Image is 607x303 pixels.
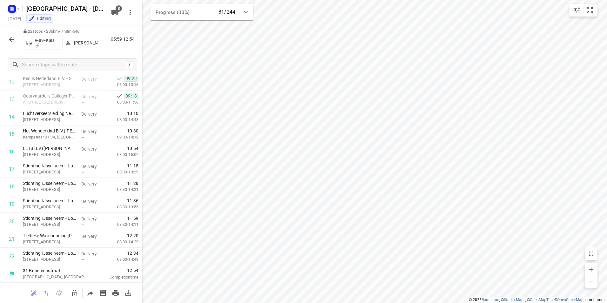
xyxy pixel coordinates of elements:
[23,145,76,151] p: LETS B.V.(Edwin Korteschiel)
[530,298,554,302] a: OpenMapTiles
[23,198,76,204] p: Stichting IJsselheem - Locatie Myosotis(Receptie Locatie Myosotis (WIJZIGINGEN ALLEEN VIA THESS O...
[73,29,79,34] span: 54u
[23,82,76,88] p: [STREET_ADDRESS]
[9,219,15,225] div: 20
[23,128,76,134] p: Het Wonderkind B.V.(Danique Abbekerk)
[126,61,133,68] div: /
[23,151,76,158] p: [STREET_ADDRESS]
[23,29,100,35] p: 22 stops • 236km • 7h8m
[124,93,138,99] span: 09:18
[107,239,138,245] p: 08:00-14:29
[504,298,525,302] a: Stadia Maps
[81,163,105,170] p: Delivery
[81,111,105,117] p: Delivery
[23,221,76,228] p: Slenkstraat 14, Ijsselmuiden
[107,169,138,175] p: 08:30-13:29
[97,290,109,296] span: Print shipping labels
[218,8,235,16] p: 81/244
[74,40,97,45] p: [PERSON_NAME]
[81,152,84,157] span: —
[23,267,89,274] p: 31 Bohemenstraat
[482,298,499,302] a: Routetitan
[127,128,138,134] span: 10:30
[9,79,15,85] div: 12
[156,10,190,15] span: Progress (33%)
[81,100,84,105] span: —
[84,290,97,296] span: Share route
[127,198,138,204] span: 11:36
[24,3,106,14] h5: Rename
[127,110,138,117] span: 10:10
[81,198,105,205] p: Delivery
[570,4,583,17] button: Map settings
[23,232,76,239] p: Tielbeke Warehousing B.V. - Hoekerweg(Jan-Willem Weuring)
[23,36,61,50] button: V-89-KSB ⚡
[9,201,15,207] div: 19
[23,204,76,210] p: Engelenbergplantsoen 3, Kampen
[53,290,65,296] span: Sort by time window
[81,222,84,227] span: —
[150,4,253,20] div: Progress (33%)81/244
[68,287,81,300] button: Unlock route
[584,4,596,17] button: Fit zoom
[569,4,597,17] div: small contained button group
[35,38,58,48] p: V-89-KSB ⚡
[23,274,89,280] p: [GEOGRAPHIC_DATA], [GEOGRAPHIC_DATA]
[107,117,138,123] p: 08:00-14:43
[111,36,137,43] p: 05:59-12:54
[81,216,105,222] p: Delivery
[81,146,105,152] p: Delivery
[23,75,76,82] p: Keolis Nederland B.V. - Splijtbakweg(Leo Waaijer)
[9,236,15,242] div: 21
[127,250,138,256] span: 12:34
[23,256,76,263] p: [STREET_ADDRESS]
[127,180,138,186] span: 11:28
[23,93,76,99] p: Oostvaarders College(Nienke Woortmeijer)
[81,170,84,175] span: —
[109,290,122,296] span: Print route
[9,114,15,120] div: 14
[9,184,15,190] div: 18
[97,274,138,280] p: Completion time
[127,215,138,221] span: 11:59
[109,6,121,19] button: 8
[71,29,73,34] span: •
[29,15,51,22] div: You are currently in edit mode.
[127,145,138,151] span: 10:54
[81,118,84,122] span: —
[23,186,76,193] p: [STREET_ADDRESS]
[107,151,138,158] p: 08:00-15:02
[81,251,105,257] p: Delivery
[22,60,126,70] input: Search stops within route
[81,93,105,100] p: Delivery
[107,204,138,210] p: 08:30-13:55
[116,93,123,99] svg: Done
[40,290,53,296] span: Reverse route
[97,267,138,273] span: 12:54
[107,99,138,105] p: 08:30-11:56
[81,83,84,87] span: —
[127,232,138,239] span: 12:20
[107,82,138,88] p: 08:00-10:16
[23,169,76,175] p: [STREET_ADDRESS]
[27,290,40,296] span: Reoptimize route
[23,99,76,105] p: A. [STREET_ADDRESS]
[9,253,15,259] div: 22
[81,128,105,135] p: Delivery
[81,205,84,210] span: —
[469,298,604,302] li: © 2025 , © , © © contributors
[122,290,135,296] span: Download route
[23,117,76,123] p: [STREET_ADDRESS]
[9,96,15,102] div: 13
[81,76,105,82] p: Delivery
[62,38,100,48] button: [PERSON_NAME]
[81,240,84,245] span: —
[81,257,84,262] span: —
[127,163,138,169] span: 11:15
[81,233,105,239] p: Delivery
[107,256,138,263] p: 08:00-14:49
[81,187,84,192] span: —
[107,221,138,228] p: 08:30-14:11
[116,75,123,82] svg: Done
[116,5,122,12] span: 8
